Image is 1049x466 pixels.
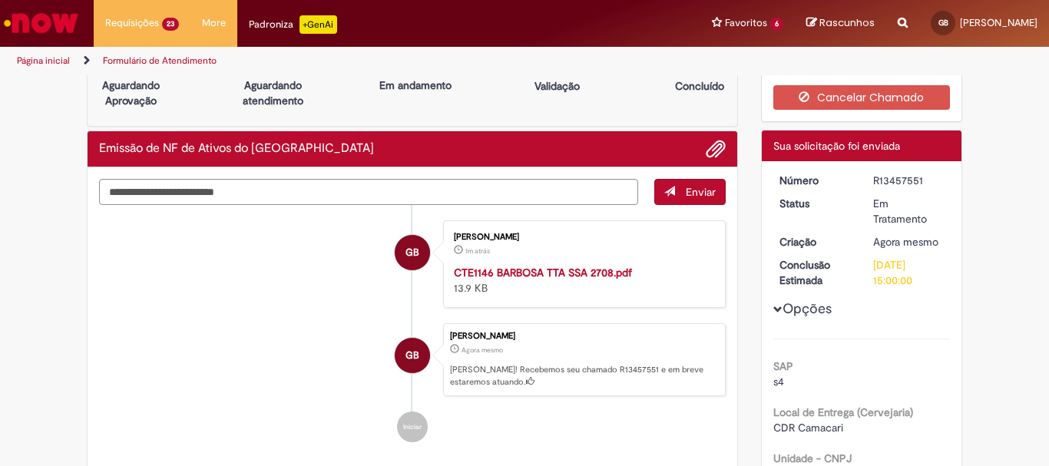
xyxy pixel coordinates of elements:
[465,246,490,256] span: 1m atrás
[768,196,862,211] dt: Status
[395,235,430,270] div: Gilson Benicio
[12,47,688,75] ul: Trilhas de página
[395,338,430,373] div: Gilson Benicio
[202,15,226,31] span: More
[462,345,503,355] time: 28/08/2025 12:21:42
[236,78,310,108] p: Aguardando atendimento
[725,15,767,31] span: Favoritos
[105,15,159,31] span: Requisições
[454,266,632,279] a: CTE1146 BARBOSA TTA SSA 2708.pdf
[99,142,374,156] h2: Emissão de NF de Ativos do ASVD Histórico de tíquete
[873,235,938,249] time: 28/08/2025 12:21:42
[99,323,726,397] li: Gilson Benicio
[960,16,1037,29] span: [PERSON_NAME]
[462,345,503,355] span: Agora mesmo
[405,337,419,374] span: GB
[768,173,862,188] dt: Número
[773,451,852,465] b: Unidade - CNPJ
[454,265,710,296] div: 13.9 KB
[162,18,179,31] span: 23
[773,421,843,435] span: CDR Camacari
[873,235,938,249] span: Agora mesmo
[873,196,945,226] div: Em Tratamento
[534,78,580,94] p: Validação
[686,185,716,199] span: Enviar
[103,55,217,67] a: Formulário de Atendimento
[405,234,419,271] span: GB
[873,257,945,288] div: [DATE] 15:00:00
[768,234,862,250] dt: Criação
[873,234,945,250] div: 28/08/2025 12:21:42
[17,55,70,67] a: Página inicial
[450,364,717,388] p: [PERSON_NAME]! Recebemos seu chamado R13457551 e em breve estaremos atuando.
[2,8,81,38] img: ServiceNow
[450,332,717,341] div: [PERSON_NAME]
[773,85,951,110] button: Cancelar Chamado
[773,405,913,419] b: Local de Entrega (Cervejaria)
[773,359,793,373] b: SAP
[938,18,948,28] span: GB
[773,375,784,388] span: s4
[768,257,862,288] dt: Conclusão Estimada
[873,173,945,188] div: R13457551
[299,15,337,34] p: +GenAi
[654,179,726,205] button: Enviar
[94,78,168,108] p: Aguardando Aprovação
[379,78,452,93] p: Em andamento
[819,15,875,30] span: Rascunhos
[806,16,875,31] a: Rascunhos
[454,233,710,242] div: [PERSON_NAME]
[770,18,783,31] span: 6
[706,139,726,159] button: Adicionar anexos
[99,205,726,458] ul: Histórico de tíquete
[99,179,638,205] textarea: Digite sua mensagem aqui...
[249,15,337,34] div: Padroniza
[675,78,724,94] p: Concluído
[773,139,900,153] span: Sua solicitação foi enviada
